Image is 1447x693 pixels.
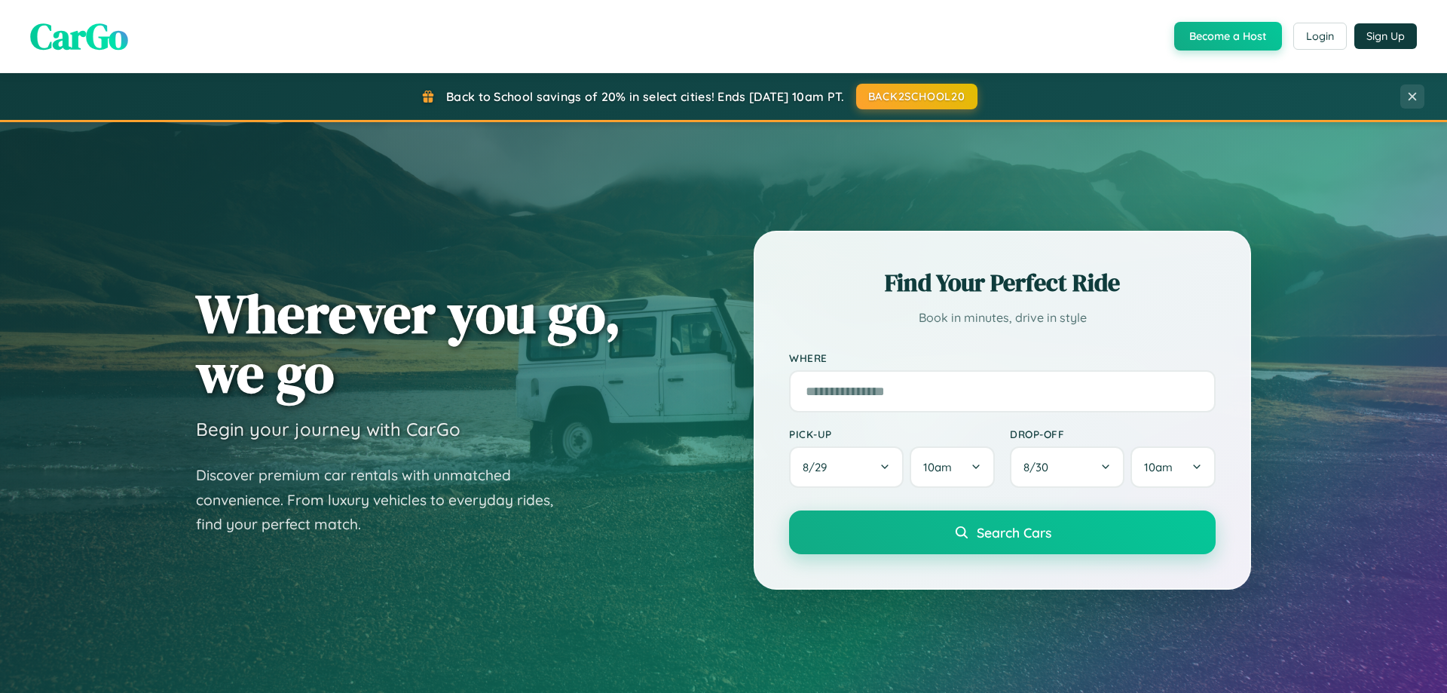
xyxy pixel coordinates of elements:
label: Drop-off [1010,428,1216,440]
button: Sign Up [1354,23,1417,49]
span: 8 / 30 [1023,460,1056,474]
span: 8 / 29 [803,460,834,474]
span: CarGo [30,11,128,61]
p: Book in minutes, drive in style [789,307,1216,329]
p: Discover premium car rentals with unmatched convenience. From luxury vehicles to everyday rides, ... [196,463,573,537]
span: 10am [923,460,952,474]
span: Back to School savings of 20% in select cities! Ends [DATE] 10am PT. [446,89,844,104]
label: Where [789,351,1216,364]
h3: Begin your journey with CarGo [196,418,460,440]
button: Search Cars [789,511,1216,554]
button: Login [1293,23,1347,50]
button: 8/29 [789,446,904,488]
label: Pick-up [789,428,995,440]
span: Search Cars [977,524,1051,541]
button: 10am [1130,446,1216,488]
button: BACK2SCHOOL20 [856,84,977,109]
h2: Find Your Perfect Ride [789,266,1216,299]
span: 10am [1144,460,1173,474]
button: 10am [910,446,995,488]
h1: Wherever you go, we go [196,284,621,403]
button: 8/30 [1010,446,1124,488]
button: Become a Host [1174,22,1282,51]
